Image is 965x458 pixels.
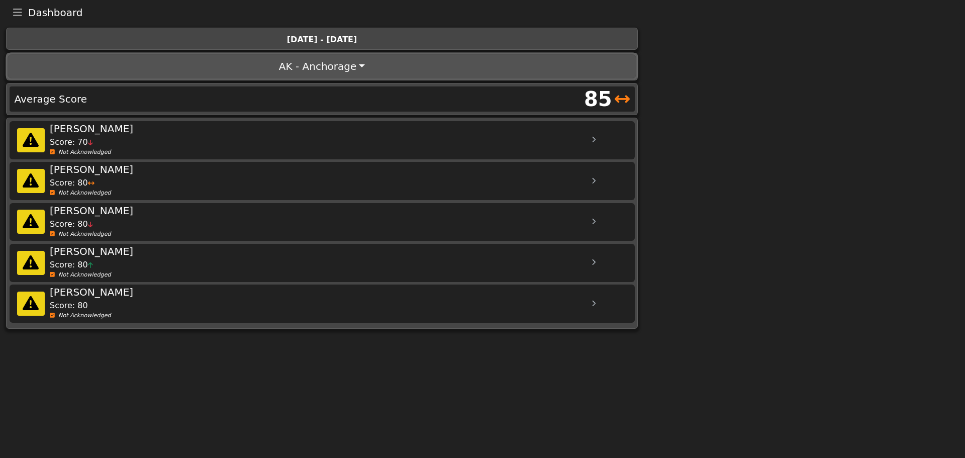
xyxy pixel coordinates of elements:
div: Not Acknowledged [50,271,610,280]
div: Not Acknowledged [50,189,610,198]
div: Score: 80 [50,177,610,189]
span: Dashboard [28,8,83,18]
div: [DATE] - [DATE] [12,34,632,46]
div: Score: 80 [50,259,610,271]
div: Score: 70 [50,136,610,148]
div: Score: 80 [50,300,610,312]
button: AK - Anchorage [8,54,636,78]
div: Not Acknowledged [50,148,610,157]
div: [PERSON_NAME] [50,162,610,177]
div: Not Acknowledged [50,230,610,239]
button: Toggle navigation [7,6,28,20]
div: Average Score [11,87,323,111]
div: Not Acknowledged [50,312,610,320]
div: Score: 80 [50,218,610,230]
div: [PERSON_NAME] [50,285,610,300]
div: [PERSON_NAME] [50,121,610,136]
div: [PERSON_NAME] [50,244,610,259]
div: [PERSON_NAME] [50,203,610,218]
div: 85 [584,84,612,114]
